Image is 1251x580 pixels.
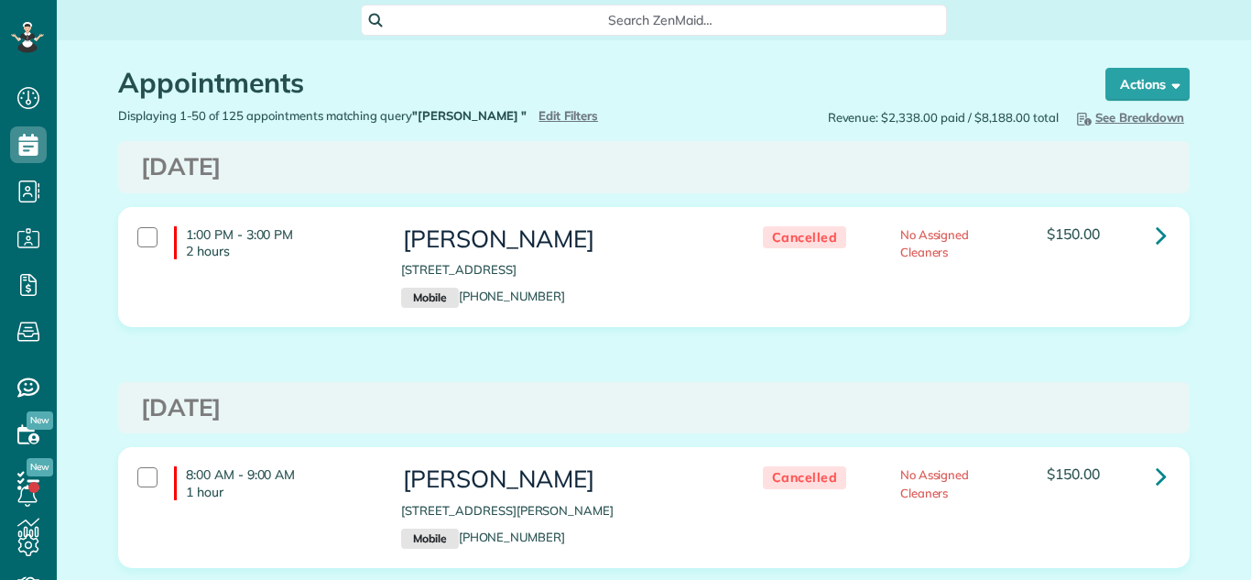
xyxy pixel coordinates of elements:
[27,458,53,476] span: New
[27,411,53,430] span: New
[538,108,598,123] a: Edit Filters
[186,243,374,259] p: 2 hours
[1068,107,1190,127] button: See Breakdown
[1105,68,1190,101] button: Actions
[900,227,970,259] span: No Assigned Cleaners
[763,226,847,249] span: Cancelled
[118,68,1071,98] h1: Appointments
[186,484,374,500] p: 1 hour
[401,529,458,549] small: Mobile
[1047,465,1100,483] span: $150.00
[141,395,1167,421] h3: [DATE]
[401,530,565,544] a: Mobile[PHONE_NUMBER]
[401,226,725,253] h3: [PERSON_NAME]
[401,289,565,303] a: Mobile[PHONE_NUMBER]
[900,467,970,499] span: No Assigned Cleaners
[401,466,725,493] h3: [PERSON_NAME]
[401,502,725,520] p: [STREET_ADDRESS][PERSON_NAME]
[412,108,527,123] strong: "[PERSON_NAME] "
[828,109,1059,126] span: Revenue: $2,338.00 paid / $8,188.00 total
[104,107,654,125] div: Displaying 1-50 of 125 appointments matching query
[141,154,1167,181] h3: [DATE]
[174,466,374,499] h4: 8:00 AM - 9:00 AM
[174,226,374,259] h4: 1:00 PM - 3:00 PM
[763,466,847,489] span: Cancelled
[401,288,458,308] small: Mobile
[1047,224,1100,243] span: $150.00
[401,261,725,279] p: [STREET_ADDRESS]
[1073,110,1184,125] span: See Breakdown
